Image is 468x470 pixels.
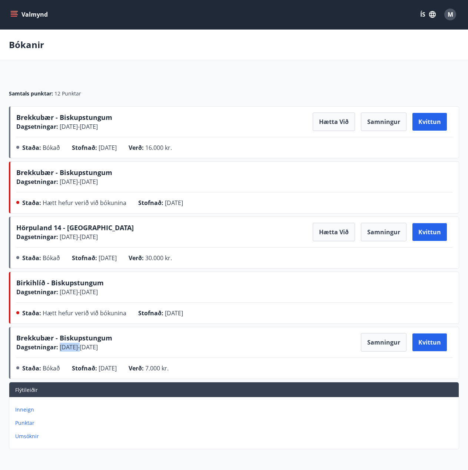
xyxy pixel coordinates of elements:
span: Brekkubær - Biskupstungum [16,333,112,342]
span: Stofnað : [72,144,97,152]
span: Staða : [22,309,41,317]
span: [DATE] - [DATE] [58,233,98,241]
span: Staða : [22,364,41,372]
span: [DATE] [99,364,117,372]
span: Hörpuland 14 - [GEOGRAPHIC_DATA] [16,223,134,232]
span: Bókað [43,144,60,152]
span: [DATE] - [DATE] [58,343,98,351]
span: [DATE] [99,144,117,152]
span: Dagsetningar : [16,343,58,351]
p: Punktar [15,419,456,427]
button: Kvittun [412,113,447,131]
span: Hætt hefur verið við bókunina [43,199,126,207]
span: 7.000 kr. [145,364,169,372]
span: Stofnað : [72,364,97,372]
span: 16.000 kr. [145,144,172,152]
span: Bókað [43,364,60,372]
span: Stofnað : [138,199,163,207]
span: Dagsetningar : [16,178,58,186]
span: Birkihlíð - Biskupstungum [16,278,104,287]
span: [DATE] - [DATE] [58,178,98,186]
button: Samningur [361,113,406,131]
span: Bókað [43,254,60,262]
button: Kvittun [412,223,447,241]
span: M [448,10,453,19]
span: Flýtileiðir [15,386,38,393]
span: Dagsetningar : [16,288,58,296]
span: Stofnað : [138,309,163,317]
span: [DATE] [99,254,117,262]
span: Staða : [22,199,41,207]
span: [DATE] - [DATE] [58,288,98,296]
span: 30.000 kr. [145,254,172,262]
span: Staða : [22,144,41,152]
span: Hætt hefur verið við bókunina [43,309,126,317]
button: M [441,6,459,23]
span: Verð : [129,254,144,262]
span: 12 Punktar [54,90,81,97]
span: Brekkubær - Biskupstungum [16,113,112,122]
button: Kvittun [412,333,447,351]
button: ÍS [416,8,440,21]
span: Samtals punktar : [9,90,53,97]
button: Samningur [361,223,406,241]
p: Bókanir [9,38,44,51]
span: Brekkubær - Biskupstungum [16,168,112,177]
button: Hætta við [313,223,355,241]
p: Umsóknir [15,433,456,440]
button: menu [9,8,51,21]
span: [DATE] [165,309,183,317]
span: [DATE] - [DATE] [58,122,98,131]
span: Stofnað : [72,254,97,262]
span: Staða : [22,254,41,262]
button: Samningur [361,333,406,352]
span: Verð : [129,364,144,372]
span: Dagsetningar : [16,122,58,131]
button: Hætta við [313,113,355,131]
span: Verð : [129,144,144,152]
span: [DATE] [165,199,183,207]
span: Dagsetningar : [16,233,58,241]
p: Inneign [15,406,456,413]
